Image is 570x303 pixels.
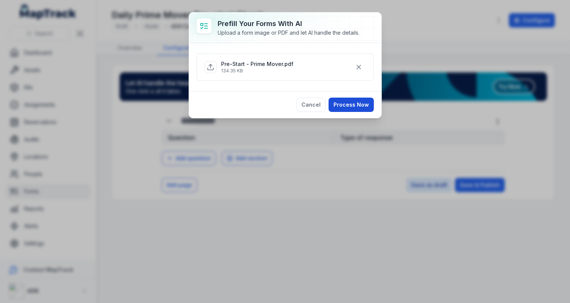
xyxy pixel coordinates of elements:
[221,60,293,68] p: Pre-Start - Prime Mover.pdf
[297,98,326,112] button: Cancel
[329,98,374,112] button: Process Now
[218,29,360,37] div: Upload a form image or PDF and let AI handle the details.
[221,68,293,74] p: 134.35 KB
[218,18,360,29] h3: Prefill Your Forms with AI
